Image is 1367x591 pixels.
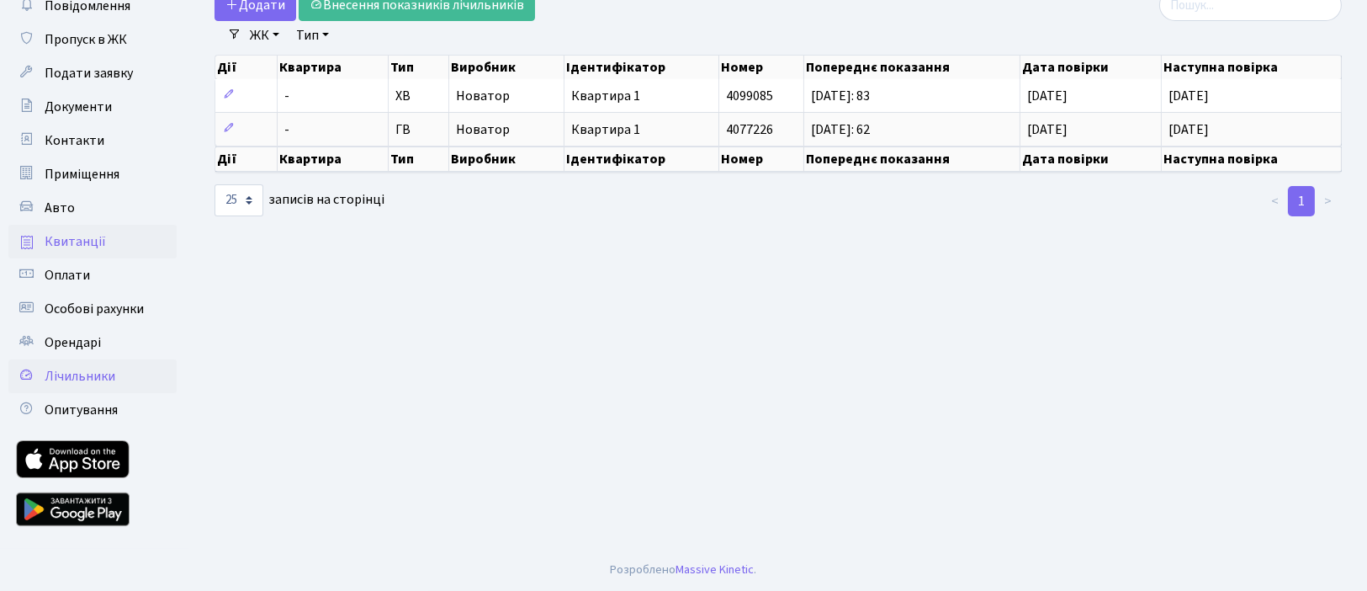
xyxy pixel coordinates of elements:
label: записів на сторінці [215,184,384,216]
span: Особові рахунки [45,300,144,318]
a: Тип [289,21,336,50]
span: [DATE]: 62 [811,120,870,139]
a: Подати заявку [8,56,177,90]
span: - [284,123,381,136]
a: Контакти [8,124,177,157]
span: Оплати [45,266,90,285]
th: Дата повірки [1020,146,1162,172]
th: Виробник [449,146,564,172]
span: Контакти [45,131,104,150]
a: Пропуск в ЖК [8,23,177,56]
th: Виробник [449,56,564,79]
span: Подати заявку [45,64,133,83]
th: Номер [719,56,804,79]
span: ХВ [395,89,411,103]
a: Документи [8,90,177,124]
th: Тип [389,56,449,79]
span: ГВ [395,123,411,136]
a: Massive Kinetic [676,561,755,578]
span: Авто [45,199,75,217]
span: Новатор [456,123,556,136]
span: Новатор [456,89,556,103]
a: Приміщення [8,157,177,191]
span: Квартира 1 [571,120,640,139]
span: [DATE] [1027,87,1068,105]
th: Квартира [278,146,389,172]
span: Квитанції [45,232,106,251]
th: Дата повірки [1020,56,1162,79]
a: Оплати [8,258,177,292]
span: [DATE] [1168,87,1209,105]
span: 4099085 [726,87,773,105]
th: Попереднє показання [804,146,1021,172]
th: Номер [719,146,804,172]
th: Квартира [278,56,389,79]
a: Авто [8,191,177,225]
span: Документи [45,98,112,116]
span: - [284,89,381,103]
th: Дії [215,56,278,79]
span: Пропуск в ЖК [45,30,127,49]
a: Особові рахунки [8,292,177,326]
th: Тип [389,146,449,172]
a: Орендарі [8,326,177,359]
span: Лічильники [45,367,115,386]
th: Попереднє показання [804,56,1021,79]
a: 1 [1288,186,1315,216]
span: Приміщення [45,165,119,184]
select: записів на сторінці [215,184,263,216]
a: Лічильники [8,359,177,393]
a: ЖК [243,21,286,50]
span: [DATE] [1168,120,1209,139]
a: Опитування [8,393,177,427]
span: [DATE] [1027,120,1068,139]
span: 4077226 [726,120,773,139]
span: Орендарі [45,333,101,352]
th: Наступна повірка [1162,146,1342,172]
th: Дії [215,146,278,172]
th: Ідентифікатор [564,146,719,172]
div: Розроблено . [611,561,757,579]
th: Ідентифікатор [564,56,719,79]
span: [DATE]: 83 [811,87,870,105]
th: Наступна повірка [1162,56,1342,79]
span: Квартира 1 [571,87,640,105]
span: Опитування [45,401,118,419]
a: Квитанції [8,225,177,258]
